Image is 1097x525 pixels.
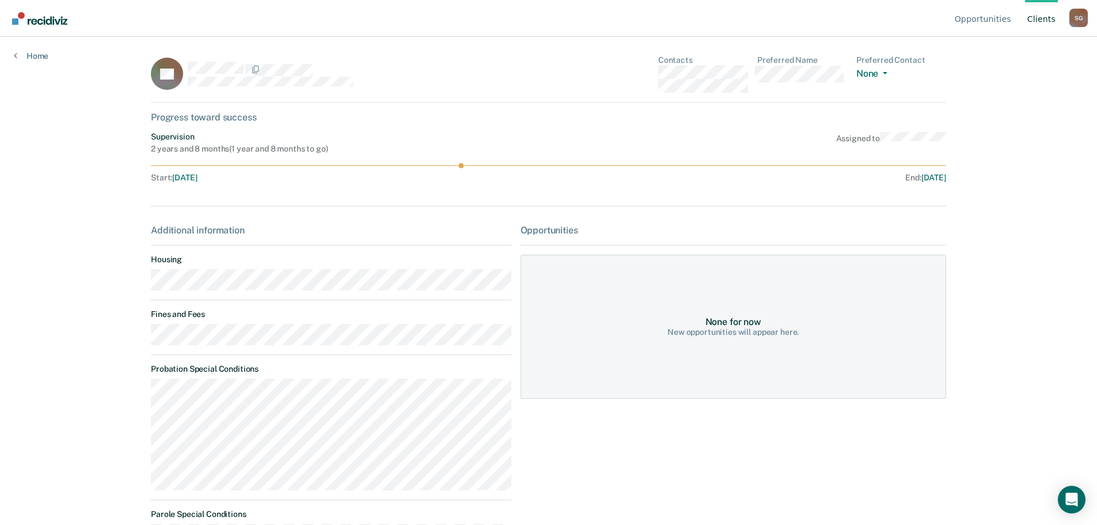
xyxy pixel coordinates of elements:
[1069,9,1088,27] div: S G
[151,509,511,519] dt: Parole Special Conditions
[1069,9,1088,27] button: Profile dropdown button
[836,132,946,154] div: Assigned to
[667,327,799,337] div: New opportunities will appear here.
[151,144,328,154] div: 2 years and 8 months ( 1 year and 8 months to go )
[521,225,946,236] div: Opportunities
[856,68,892,81] button: None
[705,316,761,327] div: None for now
[658,55,748,65] dt: Contacts
[151,132,328,142] div: Supervision
[14,51,48,61] a: Home
[151,173,549,183] div: Start :
[856,55,946,65] dt: Preferred Contact
[151,112,946,123] div: Progress toward success
[172,173,197,182] span: [DATE]
[553,173,946,183] div: End :
[151,255,511,265] dt: Housing
[757,55,847,65] dt: Preferred Name
[151,225,511,236] div: Additional information
[1058,486,1085,513] div: Open Intercom Messenger
[12,12,67,25] img: Recidiviz
[151,364,511,374] dt: Probation Special Conditions
[151,309,511,319] dt: Fines and Fees
[921,173,946,182] span: [DATE]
